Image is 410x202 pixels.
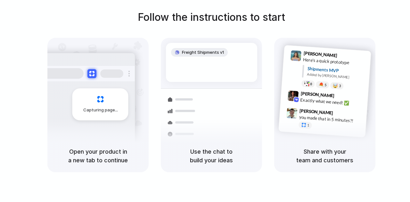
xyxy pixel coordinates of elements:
h5: Share with your team and customers [282,147,368,165]
span: 9:42 AM [336,93,349,101]
span: 9:47 AM [335,110,348,118]
div: Exactly what we need! ✅ [300,96,364,107]
span: Freight Shipments v1 [182,49,224,56]
div: Added by [PERSON_NAME] [307,72,366,81]
h5: Open your product in a new tab to continue [55,147,141,165]
span: 1 [307,124,309,127]
span: 8 [310,82,312,86]
span: 3 [339,84,341,88]
span: [PERSON_NAME] [303,50,337,59]
span: 5 [324,83,327,87]
div: Shipments MVP [307,65,366,76]
h5: Use the chat to build your ideas [168,147,254,165]
span: [PERSON_NAME] [300,90,334,99]
h1: Follow the instructions to start [138,10,285,25]
span: [PERSON_NAME] [299,107,333,117]
div: Here's a quick prototype [303,56,367,67]
span: 9:41 AM [339,53,352,61]
div: you made that in 5 minutes?! [299,114,363,125]
div: 🤯 [333,83,338,88]
span: Capturing page [83,107,119,113]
